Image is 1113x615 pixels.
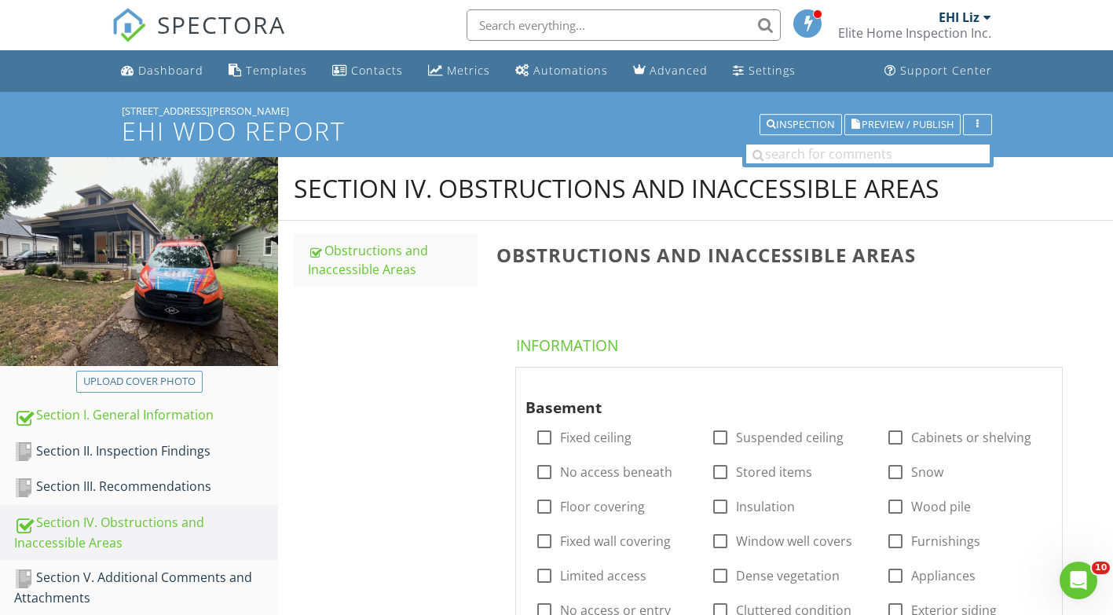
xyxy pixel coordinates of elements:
[900,63,992,78] div: Support Center
[1060,562,1097,599] iframe: Intercom live chat
[746,145,990,163] input: search for comments
[560,430,632,445] label: Fixed ceiling
[939,9,979,25] div: EHI Liz
[14,441,278,462] div: Section II. Inspection Findings
[351,63,403,78] div: Contacts
[911,430,1031,445] label: Cabinets or shelving
[14,513,278,552] div: Section IV. Obstructions and Inaccessible Areas
[14,477,278,497] div: Section III. Recommendations
[1092,562,1110,574] span: 10
[749,63,796,78] div: Settings
[560,568,646,584] label: Limited access
[736,430,844,445] label: Suspended ceiling
[525,374,1027,419] div: Basement
[560,464,672,480] label: No access beneath
[157,8,286,41] span: SPECTORA
[516,329,1068,356] h4: Information
[422,57,496,86] a: Metrics
[838,25,991,41] div: Elite Home Inspection Inc.
[222,57,313,86] a: Templates
[122,104,992,117] div: [STREET_ADDRESS][PERSON_NAME]
[294,173,939,204] div: Section IV. Obstructions and Inaccessible Areas
[467,9,781,41] input: Search everything...
[736,568,840,584] label: Dense vegetation
[112,8,146,42] img: The Best Home Inspection Software - Spectora
[736,464,812,480] label: Stored items
[115,57,210,86] a: Dashboard
[496,244,1088,265] h3: Obstructions and Inaccessible Areas
[911,464,943,480] label: Snow
[83,374,196,390] div: Upload cover photo
[14,405,278,426] div: Section I. General Information
[862,119,954,130] span: Preview / Publish
[326,57,409,86] a: Contacts
[246,63,307,78] div: Templates
[911,533,980,549] label: Furnishings
[878,57,998,86] a: Support Center
[844,116,961,130] a: Preview / Publish
[509,57,614,86] a: Automations (Basic)
[14,568,278,607] div: Section V. Additional Comments and Attachments
[650,63,708,78] div: Advanced
[911,568,976,584] label: Appliances
[308,241,478,279] div: Obstructions and Inaccessible Areas
[76,371,203,393] button: Upload cover photo
[560,533,671,549] label: Fixed wall covering
[736,499,795,514] label: Insulation
[727,57,802,86] a: Settings
[911,499,971,514] label: Wood pile
[760,116,842,130] a: Inspection
[736,533,852,549] label: Window well covers
[627,57,714,86] a: Advanced
[447,63,490,78] div: Metrics
[112,21,286,54] a: SPECTORA
[138,63,203,78] div: Dashboard
[560,499,645,514] label: Floor covering
[533,63,608,78] div: Automations
[844,114,961,136] button: Preview / Publish
[760,114,842,136] button: Inspection
[122,117,992,145] h1: EHI WDO Report
[767,119,835,130] div: Inspection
